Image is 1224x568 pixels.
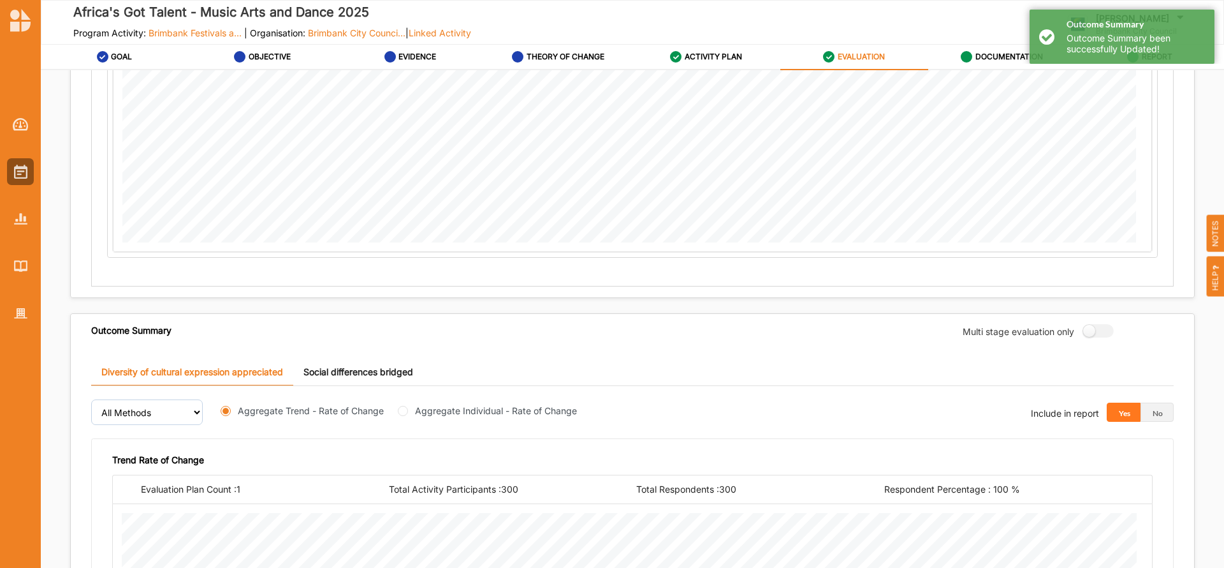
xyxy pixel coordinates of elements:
[7,300,34,327] a: Organisation
[1067,19,1205,30] h4: Outcome Summary
[91,359,293,386] a: Diversity of cultural expression appreciated
[238,404,384,417] label: Aggregate Trend - Rate of Change
[1067,33,1205,55] div: Outcome Summary been successfully Updated!
[14,213,27,224] img: Reports
[884,483,1132,496] div: Respondent Percentage : 100 %
[13,118,29,131] img: Dashboard
[415,404,577,417] label: Aggregate Individual - Rate of Change
[91,324,171,338] div: Outcome Summary
[1140,403,1174,422] button: No
[308,27,405,38] span: Brimbank City Counci...
[141,483,389,496] div: Evaluation Plan Count : 1
[527,52,604,62] label: THEORY OF CHANGE
[149,27,242,38] span: Brimbank Festivals a...
[7,111,34,138] a: Dashboard
[14,260,27,271] img: Library
[7,206,34,232] a: Reports
[14,308,27,319] img: Organisation
[14,165,27,179] img: Activities
[111,52,132,62] label: GOAL
[249,52,291,62] label: OBJECTIVE
[636,483,884,496] div: Total Respondents : 300
[7,253,34,280] a: Library
[838,52,885,62] label: EVALUATION
[409,27,471,38] span: Linked Activity
[975,52,1043,62] label: DOCUMENTATION
[112,454,1153,475] div: Trend Rate of Change
[10,9,31,32] img: logo
[1031,407,1099,422] div: Include in report
[963,326,1074,338] label: Multi stage evaluation only
[398,52,436,62] label: EVIDENCE
[685,52,742,62] label: ACTIVITY PLAN
[7,158,34,185] a: Activities
[293,359,423,386] a: Social differences bridged
[73,27,471,39] label: Program Activity: | Organisation: |
[73,2,471,23] label: Africa's Got Talent - Music Arts and Dance 2025
[389,483,637,496] div: Total Activity Participants : 300
[1107,403,1140,422] button: Yes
